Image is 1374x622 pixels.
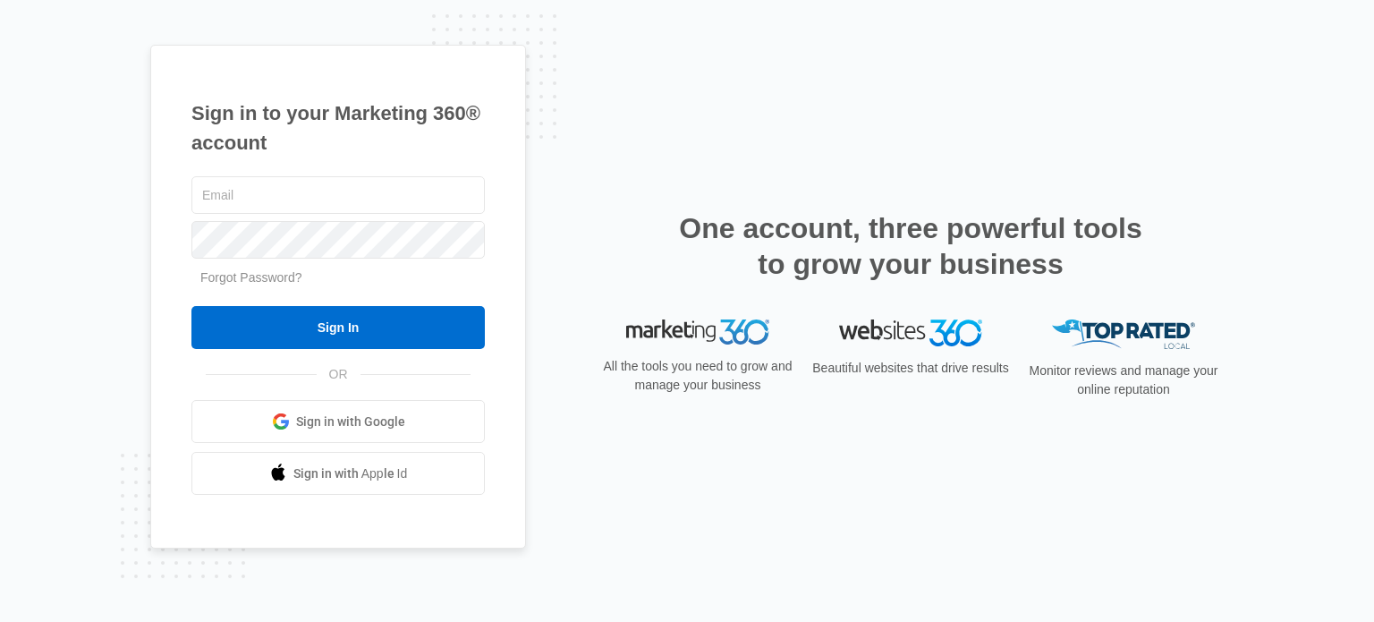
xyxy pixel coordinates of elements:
span: Sign in with Apple Id [293,464,408,483]
input: Email [191,176,485,214]
h2: One account, three powerful tools to grow your business [674,210,1148,282]
img: Top Rated Local [1052,320,1195,349]
input: Sign In [191,306,485,349]
a: Forgot Password? [200,270,302,285]
img: Marketing 360 [626,320,769,345]
p: Beautiful websites that drive results [810,359,1011,378]
a: Sign in with Google [191,400,485,443]
p: Monitor reviews and manage your online reputation [1023,362,1224,399]
img: Websites 360 [839,320,982,345]
a: Sign in with Apple Id [191,452,485,495]
p: All the tools you need to grow and manage your business [598,357,798,395]
span: OR [317,365,360,384]
span: Sign in with Google [296,413,405,431]
h1: Sign in to your Marketing 360® account [191,98,485,158]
